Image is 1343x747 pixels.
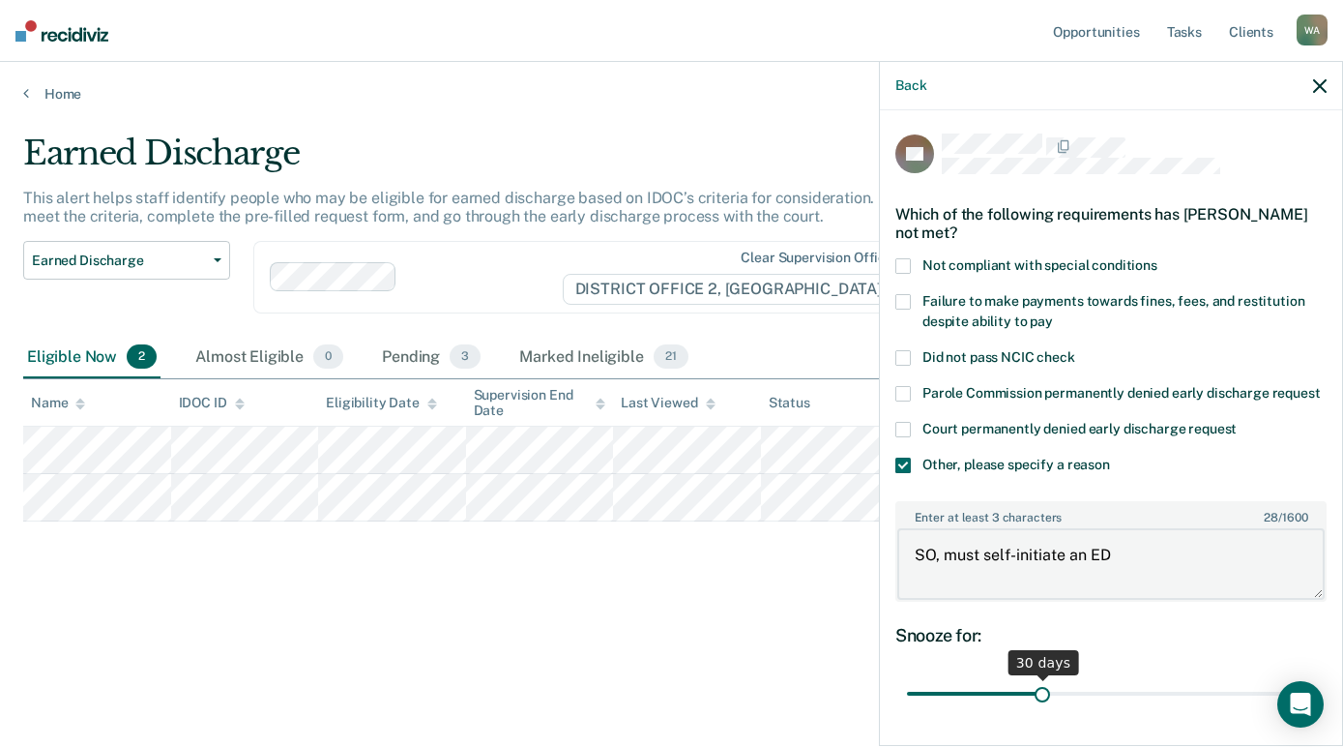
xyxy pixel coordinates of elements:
[474,387,606,420] div: Supervision End Date
[1264,511,1307,524] span: / 1600
[621,395,715,411] div: Last Viewed
[23,85,1320,103] a: Home
[922,349,1075,365] span: Did not pass NCIC check
[1264,511,1278,524] span: 28
[1008,650,1079,675] div: 30 days
[895,77,926,94] button: Back
[897,528,1325,600] textarea: SO, must self-initiate an ED
[895,625,1327,646] div: Snooze for:
[654,344,688,370] span: 21
[922,385,1321,401] span: Parole Commission permanently denied early discharge request
[23,337,161,379] div: Eligible Now
[515,337,691,379] div: Marked Ineligible
[563,274,910,305] span: DISTRICT OFFICE 2, [GEOGRAPHIC_DATA]
[922,293,1304,329] span: Failure to make payments towards fines, fees, and restitution despite ability to pay
[895,190,1327,257] div: Which of the following requirements has [PERSON_NAME] not met?
[922,421,1237,436] span: Court permanently denied early discharge request
[191,337,347,379] div: Almost Eligible
[31,395,85,411] div: Name
[1277,681,1324,728] div: Open Intercom Messenger
[897,503,1325,524] label: Enter at least 3 characters
[922,457,1110,472] span: Other, please specify a reason
[23,134,1031,189] div: Earned Discharge
[769,395,810,411] div: Status
[450,344,481,370] span: 3
[15,20,108,42] img: Recidiviz
[1297,15,1328,45] div: W A
[326,395,437,411] div: Eligibility Date
[922,257,1157,273] span: Not compliant with special conditions
[313,344,343,370] span: 0
[32,253,206,269] span: Earned Discharge
[741,250,905,266] div: Clear supervision officers
[378,337,484,379] div: Pending
[179,395,245,411] div: IDOC ID
[127,344,157,370] span: 2
[23,189,1011,225] p: This alert helps staff identify people who may be eligible for earned discharge based on IDOC’s c...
